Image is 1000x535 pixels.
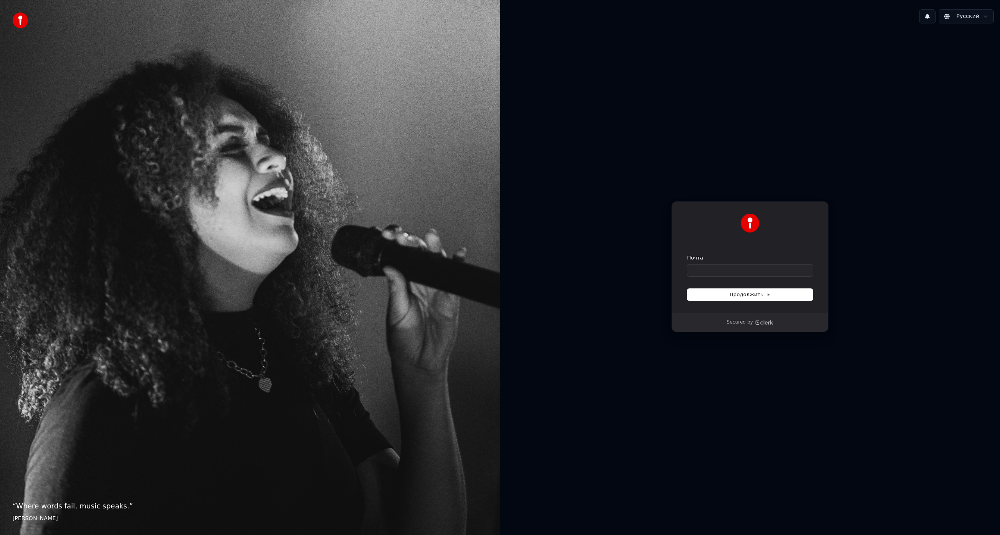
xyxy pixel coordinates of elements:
label: Почта [687,254,703,261]
p: Secured by [727,319,753,326]
p: “ Where words fail, music speaks. ” [12,501,487,512]
footer: [PERSON_NAME] [12,515,487,522]
img: youka [12,13,28,28]
span: Продолжить [730,291,771,298]
button: Продолжить [687,289,813,301]
a: Clerk logo [755,320,773,325]
img: Youka [741,214,759,233]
